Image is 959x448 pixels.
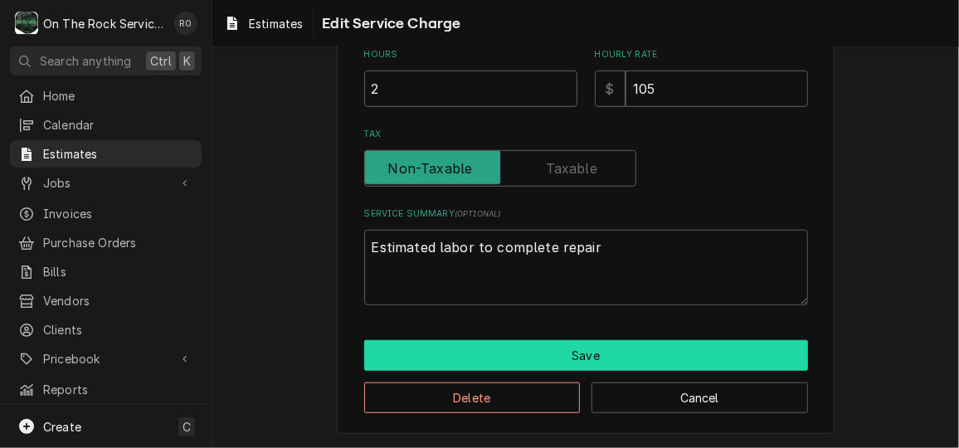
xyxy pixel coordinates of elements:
span: Vendors [43,292,193,309]
span: Search anything [40,52,131,70]
a: Home [10,82,202,110]
a: Calendar [10,111,202,139]
span: Pricebook [43,350,168,368]
a: Go to Pricebook [10,345,202,373]
label: Hourly Rate [595,48,808,61]
span: Estimates [249,15,303,32]
span: Calendar [43,116,193,134]
div: Button Group Row [364,340,808,371]
label: Service Summary [364,207,808,221]
div: Rich Ortega's Avatar [174,12,197,35]
div: On The Rock Services [43,15,165,32]
span: Bills [43,263,193,280]
a: Clients [10,316,202,343]
div: [object Object] [595,48,808,107]
button: Delete [364,382,581,413]
div: Tax [364,128,808,187]
div: $ [595,71,626,107]
span: Ctrl [150,52,172,70]
textarea: Estimated labor to complete repair [364,230,808,304]
label: Hours [364,48,577,61]
span: C [183,418,191,436]
div: O [15,12,38,35]
span: Home [43,87,193,105]
a: Purchase Orders [10,229,202,256]
div: On The Rock Services's Avatar [15,12,38,35]
div: RO [174,12,197,35]
div: Button Group Row [364,371,808,413]
a: Go to Jobs [10,169,202,197]
a: Reports [10,376,202,403]
span: Jobs [43,174,168,192]
span: Clients [43,321,193,338]
div: Service Summary [364,207,808,305]
a: Estimates [217,10,309,37]
a: Bills [10,258,202,285]
span: Invoices [43,205,193,222]
label: Tax [364,128,808,141]
span: ( optional ) [455,209,501,218]
button: Save [364,340,808,371]
a: Invoices [10,200,202,227]
button: Cancel [591,382,808,413]
a: Vendors [10,287,202,314]
span: Purchase Orders [43,234,193,251]
a: Estimates [10,140,202,168]
span: Reports [43,381,193,398]
span: K [183,52,191,70]
span: Create [43,420,81,434]
span: Edit Service Charge [317,12,460,35]
div: Button Group [364,340,808,413]
div: [object Object] [364,48,577,107]
button: Search anythingCtrlK [10,46,202,75]
span: Estimates [43,145,193,163]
